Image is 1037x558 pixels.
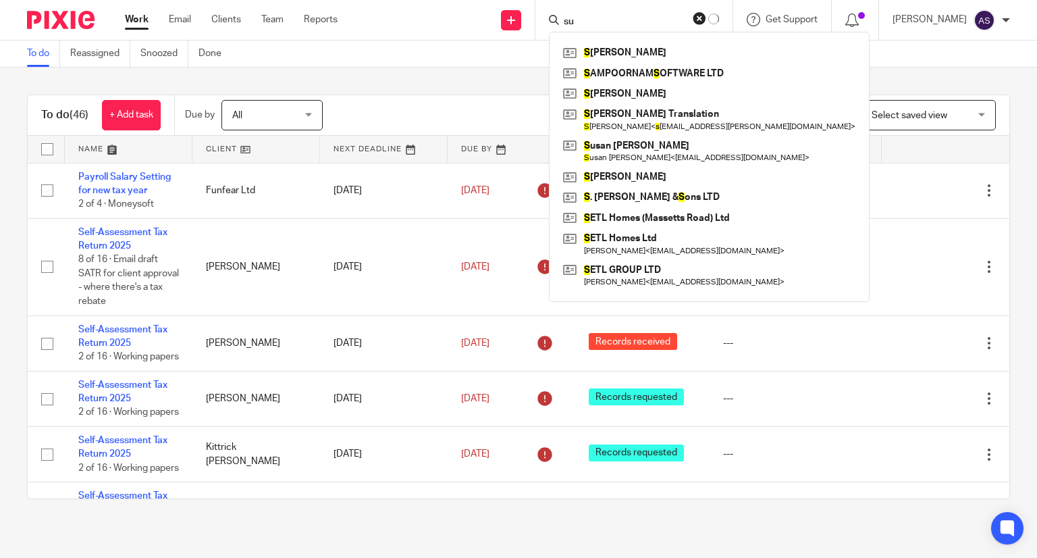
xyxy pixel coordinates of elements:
td: [DATE] [320,315,448,371]
a: Work [125,13,149,26]
a: Self-Assessment Tax Return 2025 [78,325,167,348]
td: [DATE] [320,218,448,315]
a: + Add task [102,100,161,130]
td: [DATE] [320,482,448,538]
span: Records received [589,333,677,350]
a: Done [198,41,232,67]
span: [DATE] [461,338,489,348]
a: Snoozed [140,41,188,67]
td: Funfear Ltd [192,163,320,218]
td: [DATE] [320,427,448,482]
div: --- [723,336,868,350]
p: [PERSON_NAME] [893,13,967,26]
td: [PERSON_NAME] [192,218,320,315]
span: [DATE] [461,394,489,403]
span: Select saved view [872,111,947,120]
a: Self-Assessment Tax Return 2025 [78,491,167,514]
td: [PERSON_NAME] [192,315,320,371]
span: 2 of 4 · Moneysoft [78,199,154,209]
p: Due by [185,108,215,122]
div: --- [723,392,868,405]
td: [PERSON_NAME] [192,371,320,426]
span: 2 of 16 · Working papers [78,463,179,473]
span: [DATE] [461,186,489,195]
div: --- [723,447,868,461]
span: 2 of 16 · Working papers [78,353,179,362]
span: Get Support [766,15,818,24]
span: 8 of 16 · Email draft SATR for client approval - where there's a tax rebate [78,255,179,307]
a: Self-Assessment Tax Return 2025 [78,228,167,251]
span: [DATE] [461,449,489,459]
svg: Results are loading [708,14,719,24]
a: Reports [304,13,338,26]
a: Self-Assessment Tax Return 2025 [78,436,167,459]
a: Payroll Salary Setting for new tax year [78,172,171,195]
span: Records requested [589,445,684,461]
td: The Reigate Pop Up [192,482,320,538]
img: svg%3E [974,9,995,31]
a: Clients [211,13,241,26]
a: Self-Assessment Tax Return 2025 [78,380,167,403]
a: Reassigned [70,41,130,67]
td: [DATE] [320,371,448,426]
a: Team [261,13,284,26]
td: [DATE] [320,163,448,218]
h1: To do [41,108,88,122]
a: Email [169,13,191,26]
img: Pixie [27,11,95,29]
span: Records requested [589,388,684,405]
span: All [232,111,242,120]
button: Clear [693,11,706,25]
span: 2 of 16 · Working papers [78,408,179,417]
a: To do [27,41,60,67]
span: [DATE] [461,262,489,272]
input: Search [562,16,684,28]
span: (46) [70,109,88,120]
td: Kittrick [PERSON_NAME] [192,427,320,482]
